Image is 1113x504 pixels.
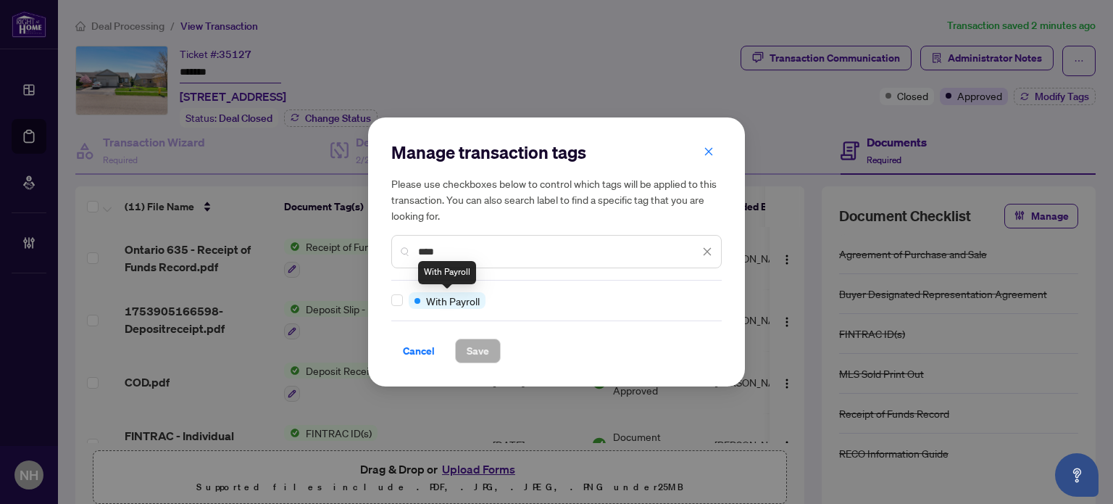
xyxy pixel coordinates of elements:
[418,261,476,284] div: With Payroll
[403,339,435,363] span: Cancel
[455,339,501,363] button: Save
[704,146,714,157] span: close
[391,339,446,363] button: Cancel
[702,247,712,257] span: close
[1055,453,1099,497] button: Open asap
[426,293,480,309] span: With Payroll
[391,141,722,164] h2: Manage transaction tags
[391,175,722,223] h5: Please use checkboxes below to control which tags will be applied to this transaction. You can al...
